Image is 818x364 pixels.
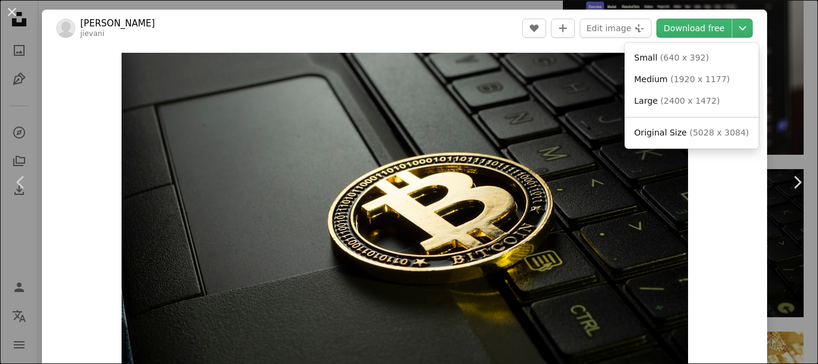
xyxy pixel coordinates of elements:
[689,128,749,137] span: ( 5028 x 3084 )
[634,53,658,62] span: Small
[634,96,658,106] span: Large
[634,74,668,84] span: Medium
[660,53,709,62] span: ( 640 x 392 )
[732,19,753,38] button: Choose download size
[634,128,687,137] span: Original Size
[625,43,759,149] div: Choose download size
[661,96,720,106] span: ( 2400 x 1472 )
[670,74,729,84] span: ( 1920 x 1177 )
